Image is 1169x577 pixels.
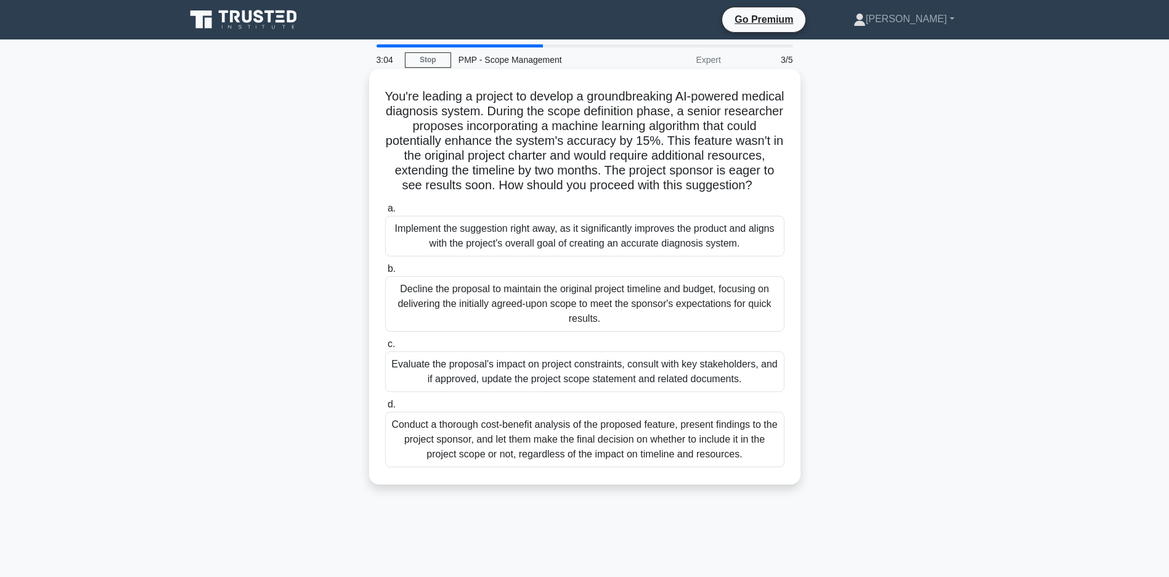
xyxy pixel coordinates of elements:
[388,399,396,409] span: d.
[384,89,786,194] h5: You're leading a project to develop a groundbreaking AI-powered medical diagnosis system. During ...
[385,276,784,332] div: Decline the proposal to maintain the original project timeline and budget, focusing on delivering...
[727,12,800,27] a: Go Premium
[451,47,621,72] div: PMP - Scope Management
[385,351,784,392] div: Evaluate the proposal's impact on project constraints, consult with key stakeholders, and if appr...
[385,412,784,467] div: Conduct a thorough cost-benefit analysis of the proposed feature, present findings to the project...
[824,7,984,31] a: [PERSON_NAME]
[728,47,800,72] div: 3/5
[621,47,728,72] div: Expert
[405,52,451,68] a: Stop
[388,338,395,349] span: c.
[385,216,784,256] div: Implement the suggestion right away, as it significantly improves the product and aligns with the...
[369,47,405,72] div: 3:04
[388,263,396,274] span: b.
[388,203,396,213] span: a.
